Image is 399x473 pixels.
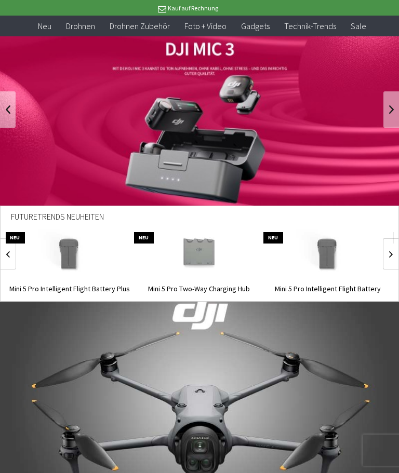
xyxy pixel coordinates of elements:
[31,16,59,37] a: Neu
[66,21,95,31] span: Drohnen
[25,222,114,281] img: Mini 5 Pro Intelligent Flight Battery Plus
[154,222,244,281] img: Mini 5 Pro Two-Way Charging Hub
[134,283,263,304] a: Mini 5 Pro Two-Way Charging Hub
[351,21,366,31] span: Sale
[177,16,234,37] a: Foto + Video
[38,21,51,31] span: Neu
[284,21,336,31] span: Technik-Trends
[184,21,227,31] span: Foto + Video
[277,16,343,37] a: Technik-Trends
[241,21,270,31] span: Gadgets
[263,283,393,304] a: Mini 5 Pro Intelligent Flight Battery
[343,16,374,37] a: Sale
[234,16,277,37] a: Gadgets
[102,16,177,37] a: Drohnen Zubehör
[283,222,373,281] img: Mini 5 Pro Intelligent Flight Battery
[5,283,135,304] a: Mini 5 Pro Intelligent Flight Battery Plus
[110,21,170,31] span: Drohnen Zubehör
[59,16,102,37] a: Drohnen
[11,206,388,235] div: Futuretrends Neuheiten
